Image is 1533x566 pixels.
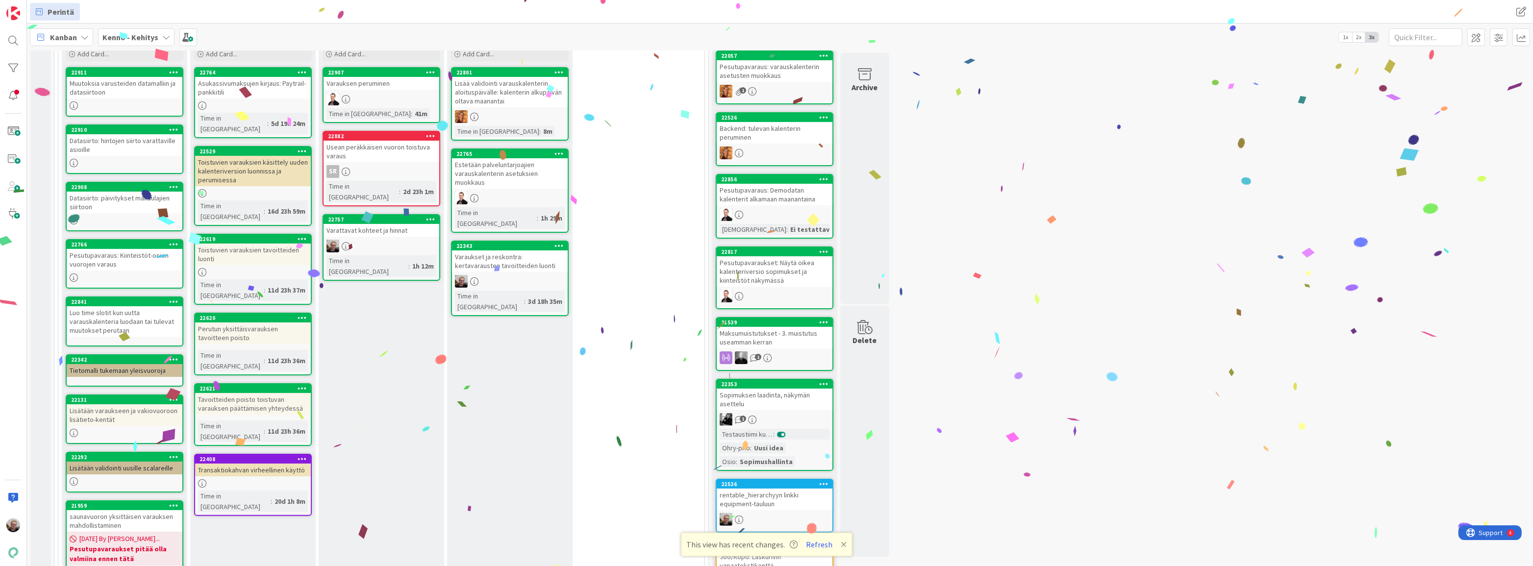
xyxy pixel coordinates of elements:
span: : [786,224,788,235]
img: JH [720,513,732,526]
div: 22882 [328,133,439,140]
img: TL [455,110,468,123]
div: Sopimuksen laadinta, näkymän asettelu [717,389,832,410]
div: 22908 [67,183,182,192]
div: 22343 [452,242,568,250]
span: Add Card... [463,49,494,58]
a: 22801Lisää validointi varauskalenterin aloituspäivälle: kalenterin alkupäivän oltava maanantaiTLT... [451,67,569,141]
div: 22766 [71,241,182,248]
div: 22529Toistuvien varauksien käsittely uuden kalenteriversion luonnissa ja perumisessa [195,147,311,186]
div: 22342 [71,356,182,363]
div: Time in [GEOGRAPHIC_DATA] [198,420,264,442]
div: 22131 [67,395,182,404]
div: 21539 [721,319,832,326]
span: This view has recent changes. [686,539,798,550]
div: 22621 [200,385,311,392]
div: 22856 [721,176,832,183]
div: 8m [541,126,555,137]
span: : [750,443,752,453]
div: Varattavat kohteet ja hinnat [324,224,439,237]
div: 22131 [71,396,182,403]
div: 22292 [71,454,182,461]
div: KM [717,413,832,426]
a: 22817Pesutupavaraukset: Näytä oikea kalenteriversio sopimukset ja kiinteistöt näkymässäVP [716,246,833,309]
span: : [267,118,269,129]
div: Estetään palveluntarjoajien varauskalenterin asetuksien muokkaus [452,158,568,189]
span: 1x [1339,32,1352,42]
div: VP [324,93,439,105]
div: 21959saunavuoron yksittäisen varauksen mahdollistaminen [67,501,182,532]
a: 22908Datasiirto: päivitykset maksulajien siirtoon [66,182,183,231]
div: 21959 [71,502,182,509]
div: 22536 [717,480,832,489]
img: MV [735,351,748,364]
div: 22620Perutun yksittäisvarauksen tavoitteen poisto [195,314,311,344]
span: Kanban [50,31,77,43]
div: 22911 [71,69,182,76]
img: avatar [6,546,20,560]
div: 21539Maksumuistutukset - 3. muistutus useamman kerran [717,318,832,348]
a: 22910Datasiirto: hintojen siirto varattaville asioille [66,124,183,174]
div: 22757Varattavat kohteet ja hinnat [324,215,439,237]
button: Refresh [803,538,836,551]
div: Archive [852,81,878,93]
div: Varaukset ja reskontra: kertavarausten tavoitteiden luonti [452,250,568,272]
span: : [736,456,737,467]
div: 20d 1h 8m [272,496,308,507]
div: JH [717,513,832,526]
a: 22353Sopimuksen laadinta, näkymän asetteluKMTestaustiimi kurkkaa:Ohry-prio:Uusi ideaOsio:Sopimush... [716,379,833,471]
div: 22353 [721,381,832,388]
div: Testaustiimi kurkkaa [720,429,773,440]
div: 22801Lisää validointi varauskalenterin aloituspäivälle: kalenterin alkupäivän oltava maanantai [452,68,568,107]
div: Datasiirto: hintojen siirto varattaville asioille [67,134,182,156]
div: Perutun yksittäisvarauksen tavoitteen poisto [195,322,311,344]
div: Time in [GEOGRAPHIC_DATA] [327,181,399,202]
a: 22620Perutun yksittäisvarauksen tavoitteen poistoTime in [GEOGRAPHIC_DATA]:11d 23h 36m [194,313,312,375]
div: 22757 [328,216,439,223]
div: Pesutupavaraukset: Näytä oikea kalenteriversio sopimukset ja kiinteistöt näkymässä [717,256,832,287]
div: 4 [51,4,53,12]
div: 11d 23h 37m [265,285,308,295]
div: 22526Backend: tulevan kalenterin peruminen [717,113,832,144]
div: Varauksen peruminen [324,77,439,90]
div: 22817Pesutupavaraukset: Näytä oikea kalenteriversio sopimukset ja kiinteistöt näkymässä [717,247,832,287]
img: VP [327,93,339,105]
div: Time in [GEOGRAPHIC_DATA] [455,207,537,229]
div: JH [452,275,568,288]
div: Time in [GEOGRAPHIC_DATA] [327,108,411,119]
a: 22526Backend: tulevan kalenterin peruminenTL [716,112,833,166]
div: Lisää validointi varauskalenterin aloituspäivälle: kalenterin alkupäivän oltava maanantai [452,77,568,107]
div: 11d 23h 36m [265,426,308,437]
span: Support [21,1,45,13]
div: 22621Tavoitteiden poisto toistuvan varauksen päättämisen yhteydessä [195,384,311,415]
img: VP [720,290,732,302]
span: 1 [755,354,761,360]
div: 22841 [67,297,182,306]
div: 22057Pesutupavaraus: varauskalenterin asetusten muokkaus [717,51,832,82]
div: Maksumuistutukset - 3. muistutus useamman kerran [717,327,832,348]
img: TL [720,147,732,159]
a: 22907Varauksen peruminenVPTime in [GEOGRAPHIC_DATA]:41m [323,67,440,123]
div: 22841Luo time slotit kun uutta varauskalenteria luodaan tai tulevat muutokset perutaan [67,297,182,337]
div: Pesutupavaraus: varauskalenterin asetusten muokkaus [717,60,832,82]
span: 2x [1352,32,1365,42]
span: [DATE] By [PERSON_NAME]... [79,534,160,544]
div: TL [717,85,832,98]
div: 22529 [195,147,311,156]
div: 22817 [717,247,832,256]
div: 22342 [67,355,182,364]
div: 2d 23h 1m [401,186,436,197]
div: VP [452,192,568,204]
span: : [271,496,272,507]
span: : [773,429,775,440]
div: Time in [GEOGRAPHIC_DATA] [327,255,408,277]
div: 22801 [456,69,568,76]
div: Muutoksia varusteiden datamalliin ja datasiirtoon [67,77,182,98]
img: JH [455,275,468,288]
div: SR [324,165,439,178]
span: : [411,108,412,119]
span: 1 [740,87,746,94]
span: : [537,213,538,223]
div: 16d 23h 59m [265,206,308,217]
div: VP [717,290,832,302]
